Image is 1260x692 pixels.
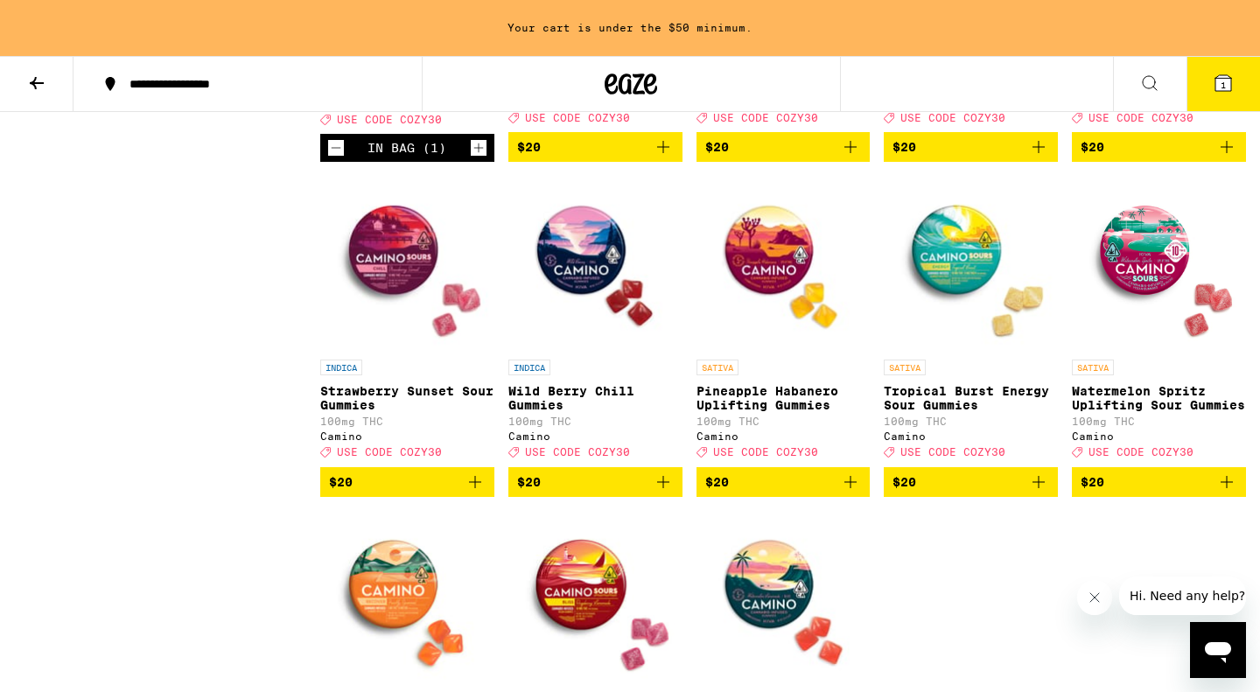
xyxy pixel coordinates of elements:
[884,467,1058,497] button: Add to bag
[517,475,541,489] span: $20
[367,141,446,155] div: In Bag (1)
[1081,475,1104,489] span: $20
[900,447,1005,458] span: USE CODE COZY30
[1221,80,1226,90] span: 1
[1072,384,1246,412] p: Watermelon Spritz Uplifting Sour Gummies
[892,140,916,154] span: $20
[327,139,345,157] button: Decrement
[320,176,494,351] img: Camino - Strawberry Sunset Sour Gummies
[696,384,871,412] p: Pineapple Habanero Uplifting Gummies
[884,430,1058,442] div: Camino
[320,467,494,497] button: Add to bag
[329,475,353,489] span: $20
[696,176,871,351] img: Camino - Pineapple Habanero Uplifting Gummies
[1072,132,1246,162] button: Add to bag
[713,447,818,458] span: USE CODE COZY30
[508,430,682,442] div: Camino
[884,132,1058,162] button: Add to bag
[508,132,682,162] button: Add to bag
[1186,57,1260,111] button: 1
[696,467,871,497] button: Add to bag
[1072,467,1246,497] button: Add to bag
[517,140,541,154] span: $20
[705,475,729,489] span: $20
[508,467,682,497] button: Add to bag
[713,112,818,123] span: USE CODE COZY30
[1081,140,1104,154] span: $20
[1072,360,1114,375] p: SATIVA
[525,112,630,123] span: USE CODE COZY30
[337,114,442,125] span: USE CODE COZY30
[1072,416,1246,427] p: 100mg THC
[705,140,729,154] span: $20
[508,416,682,427] p: 100mg THC
[320,384,494,412] p: Strawberry Sunset Sour Gummies
[884,176,1058,466] a: Open page for Tropical Burst Energy Sour Gummies from Camino
[525,447,630,458] span: USE CODE COZY30
[320,360,362,375] p: INDICA
[884,176,1058,351] img: Camino - Tropical Burst Energy Sour Gummies
[320,176,494,466] a: Open page for Strawberry Sunset Sour Gummies from Camino
[884,384,1058,412] p: Tropical Burst Energy Sour Gummies
[884,360,926,375] p: SATIVA
[1072,176,1246,466] a: Open page for Watermelon Spritz Uplifting Sour Gummies from Camino
[696,511,871,686] img: Camino - Watermelon Lemonade Bliss Gummies
[1119,577,1246,615] iframe: Message from company
[892,475,916,489] span: $20
[1088,112,1193,123] span: USE CODE COZY30
[696,360,738,375] p: SATIVA
[696,176,871,466] a: Open page for Pineapple Habanero Uplifting Gummies from Camino
[1190,622,1246,678] iframe: Button to launch messaging window
[696,416,871,427] p: 100mg THC
[1088,447,1193,458] span: USE CODE COZY30
[1072,176,1246,351] img: Camino - Watermelon Spritz Uplifting Sour Gummies
[508,176,682,351] img: Camino - Wild Berry Chill Gummies
[696,430,871,442] div: Camino
[508,384,682,412] p: Wild Berry Chill Gummies
[470,139,487,157] button: Increment
[508,511,682,686] img: Camino - Raspberry Lemonade Bliss Sour Gummies
[1072,430,1246,442] div: Camino
[337,447,442,458] span: USE CODE COZY30
[900,112,1005,123] span: USE CODE COZY30
[508,176,682,466] a: Open page for Wild Berry Chill Gummies from Camino
[320,511,494,686] img: Camino - Freshly Squeezed Recover Sour Gummies
[696,132,871,162] button: Add to bag
[884,416,1058,427] p: 100mg THC
[320,430,494,442] div: Camino
[320,416,494,427] p: 100mg THC
[1077,580,1112,615] iframe: Close message
[508,360,550,375] p: INDICA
